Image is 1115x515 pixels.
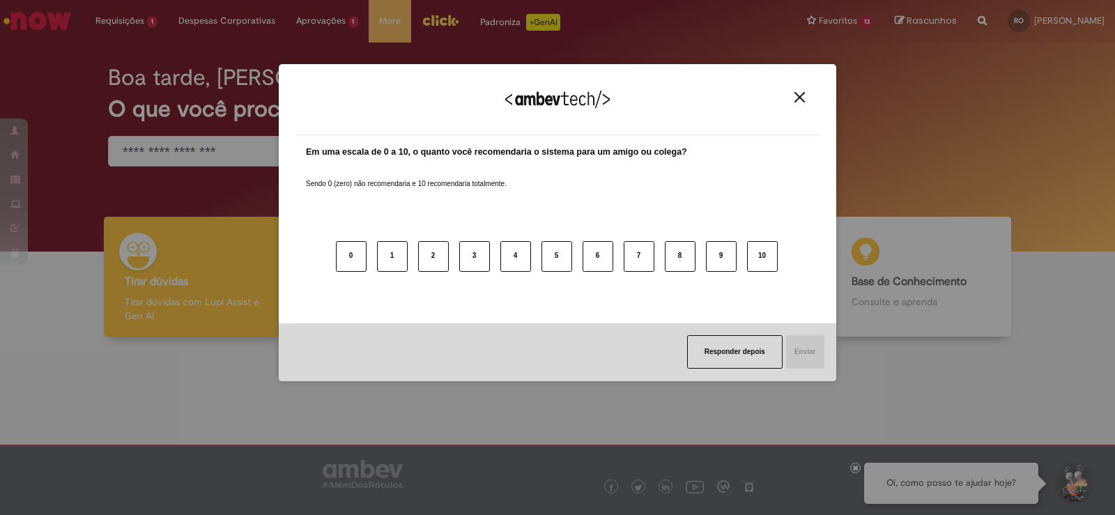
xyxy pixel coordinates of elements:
button: 10 [747,241,778,272]
button: 7 [624,241,654,272]
button: 2 [418,241,449,272]
button: 9 [706,241,737,272]
button: Close [790,91,809,103]
img: Close [794,92,805,102]
button: 6 [583,241,613,272]
button: 5 [541,241,572,272]
button: 0 [336,241,367,272]
button: Responder depois [687,335,783,369]
img: Logo Ambevtech [505,91,610,108]
button: 3 [459,241,490,272]
label: Em uma escala de 0 a 10, o quanto você recomendaria o sistema para um amigo ou colega? [306,146,687,159]
label: Sendo 0 (zero) não recomendaria e 10 recomendaria totalmente. [306,162,507,189]
button: 1 [377,241,408,272]
button: 4 [500,241,531,272]
button: 8 [665,241,695,272]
